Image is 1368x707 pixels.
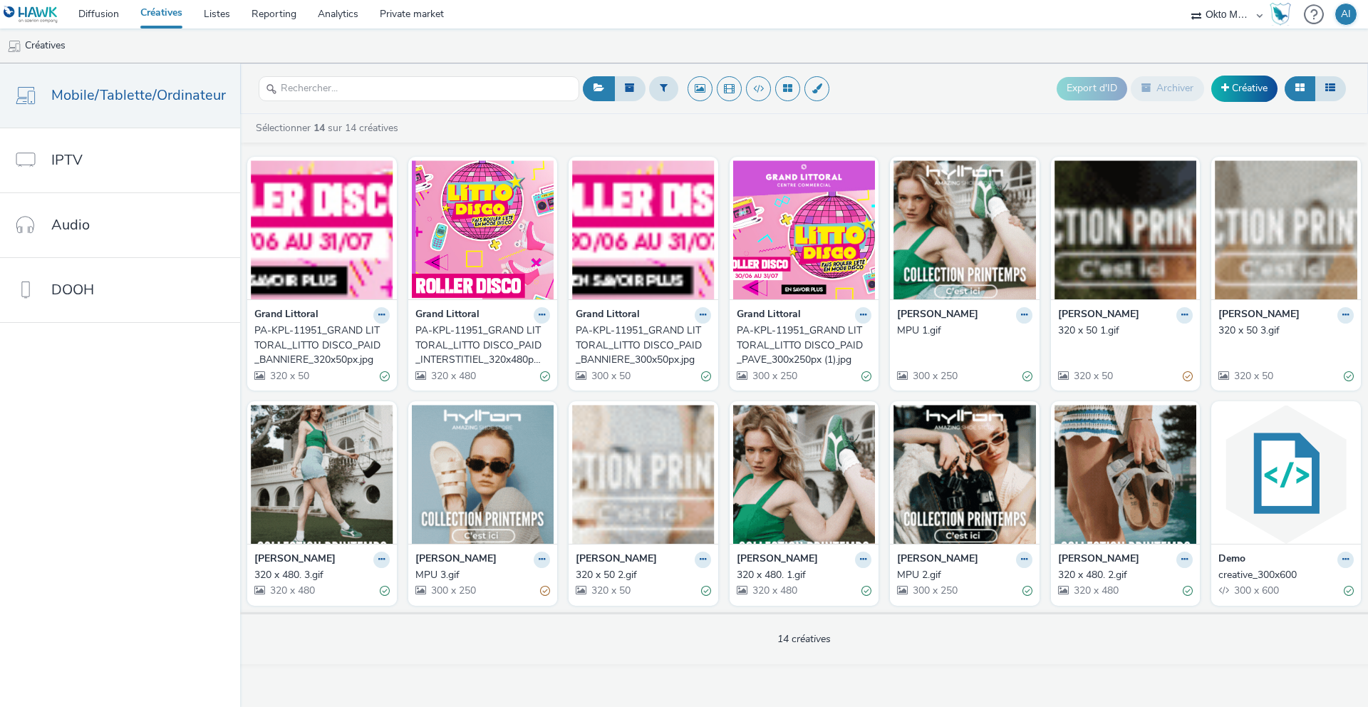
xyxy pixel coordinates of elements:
span: Audio [51,215,90,235]
div: creative_300x600 [1218,568,1348,582]
a: Sélectionner sur 14 créatives [254,121,404,135]
button: Archiver [1131,76,1204,100]
span: 300 x 50 [590,369,631,383]
span: 300 x 600 [1233,584,1279,597]
div: Valide [861,368,871,383]
span: 320 x 50 [1072,369,1113,383]
img: 320 x 480. 1.gif visual [733,405,876,544]
img: creative_300x600 visual [1215,405,1357,544]
a: 320 x 50 1.gif [1058,324,1193,338]
img: 320 x 50 1.gif visual [1054,160,1197,299]
a: MPU 3.gif [415,568,551,582]
div: Valide [701,584,711,599]
img: 320 x 50 2.gif visual [572,405,715,544]
img: PA-KPL-11951_GRAND LITTORAL_LITTO DISCO_PAID_BANNIERE_320x50px.jpg visual [251,160,393,299]
div: MPU 2.gif [897,568,1027,582]
div: 320 x 480. 1.gif [737,568,866,582]
div: 320 x 480. 2.gif [1058,568,1188,582]
strong: [PERSON_NAME] [576,552,657,568]
img: 320 x 50 3.gif visual [1215,160,1357,299]
strong: Grand Littoral [576,307,640,324]
button: Liste [1315,76,1346,100]
div: PA-KPL-11951_GRAND LITTORAL_LITTO DISCO_PAID_INTERSTITIEL_320x480px_V2 (1).jpg [415,324,545,367]
img: mobile [7,39,21,53]
a: Hawk Academy [1270,3,1297,26]
strong: [PERSON_NAME] [897,552,978,568]
strong: [PERSON_NAME] [1058,552,1139,568]
span: 320 x 480 [751,584,797,597]
strong: [PERSON_NAME] [415,552,497,568]
span: 320 x 480 [1072,584,1119,597]
button: Grille [1285,76,1315,100]
div: Valide [1344,584,1354,599]
img: PA-KPL-11951_GRAND LITTORAL_LITTO DISCO_PAID_INTERSTITIEL_320x480px_V2 (1).jpg visual [412,160,554,299]
span: 320 x 50 [269,369,309,383]
a: PA-KPL-11951_GRAND LITTORAL_LITTO DISCO_PAID_PAVE_300x250px (1).jpg [737,324,872,367]
div: Partiellement valide [540,584,550,599]
a: 320 x 480. 1.gif [737,568,872,582]
div: Valide [1022,368,1032,383]
div: AI [1341,4,1351,25]
div: Partiellement valide [1183,368,1193,383]
a: PA-KPL-11951_GRAND LITTORAL_LITTO DISCO_PAID_BANNIERE_300x50px.jpg [576,324,711,367]
a: 320 x 480. 3.gif [254,568,390,582]
div: PA-KPL-11951_GRAND LITTORAL_LITTO DISCO_PAID_BANNIERE_300x50px.jpg [576,324,705,367]
strong: Grand Littoral [737,307,801,324]
div: 320 x 50 2.gif [576,568,705,582]
span: 320 x 50 [590,584,631,597]
button: Export d'ID [1057,77,1127,100]
div: Valide [1344,368,1354,383]
div: Valide [701,368,711,383]
a: MPU 2.gif [897,568,1032,582]
img: PA-KPL-11951_GRAND LITTORAL_LITTO DISCO_PAID_BANNIERE_300x50px.jpg visual [572,160,715,299]
div: MPU 3.gif [415,568,545,582]
span: 320 x 480 [269,584,315,597]
div: MPU 1.gif [897,324,1027,338]
strong: [PERSON_NAME] [254,552,336,568]
img: 320 x 480. 2.gif visual [1054,405,1197,544]
a: PA-KPL-11951_GRAND LITTORAL_LITTO DISCO_PAID_BANNIERE_320x50px.jpg [254,324,390,367]
div: Valide [1183,584,1193,599]
img: 320 x 480. 3.gif visual [251,405,393,544]
div: Valide [540,368,550,383]
a: 320 x 480. 2.gif [1058,568,1193,582]
a: 320 x 50 2.gif [576,568,711,582]
img: MPU 3.gif visual [412,405,554,544]
span: 300 x 250 [430,584,476,597]
div: Valide [1022,584,1032,599]
strong: [PERSON_NAME] [1218,307,1300,324]
div: 320 x 480. 3.gif [254,568,384,582]
span: 300 x 250 [911,584,958,597]
span: 320 x 50 [1233,369,1273,383]
a: PA-KPL-11951_GRAND LITTORAL_LITTO DISCO_PAID_INTERSTITIEL_320x480px_V2 (1).jpg [415,324,551,367]
div: 320 x 50 1.gif [1058,324,1188,338]
strong: Grand Littoral [415,307,480,324]
strong: Grand Littoral [254,307,318,324]
img: undefined Logo [4,6,58,24]
span: 300 x 250 [751,369,797,383]
span: 14 créatives [777,632,831,646]
strong: [PERSON_NAME] [1058,307,1139,324]
div: Valide [380,368,390,383]
img: MPU 1.gif visual [893,160,1036,299]
span: DOOH [51,279,94,300]
span: 320 x 480 [430,369,476,383]
a: creative_300x600 [1218,568,1354,582]
div: PA-KPL-11951_GRAND LITTORAL_LITTO DISCO_PAID_PAVE_300x250px (1).jpg [737,324,866,367]
strong: 14 [313,121,325,135]
span: 300 x 250 [911,369,958,383]
strong: Demo [1218,552,1245,568]
div: Valide [380,584,390,599]
span: IPTV [51,150,83,170]
strong: [PERSON_NAME] [737,552,818,568]
img: PA-KPL-11951_GRAND LITTORAL_LITTO DISCO_PAID_PAVE_300x250px (1).jpg visual [733,160,876,299]
div: 320 x 50 3.gif [1218,324,1348,338]
strong: [PERSON_NAME] [897,307,978,324]
img: Hawk Academy [1270,3,1291,26]
a: MPU 1.gif [897,324,1032,338]
span: Mobile/Tablette/Ordinateur [51,85,226,105]
div: Valide [861,584,871,599]
div: PA-KPL-11951_GRAND LITTORAL_LITTO DISCO_PAID_BANNIERE_320x50px.jpg [254,324,384,367]
a: 320 x 50 3.gif [1218,324,1354,338]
